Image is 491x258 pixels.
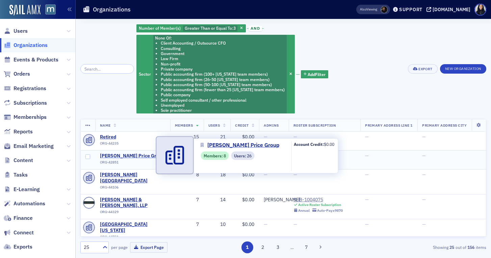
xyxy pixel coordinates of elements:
[208,134,226,140] div: 21
[365,172,369,178] span: —
[175,222,199,228] div: 7
[4,42,48,49] a: Organizations
[14,85,46,92] span: Registrations
[201,141,284,149] a: [PERSON_NAME] Price Group
[234,153,247,159] span: Users :
[45,4,56,15] img: SailAMX
[93,5,131,14] h1: Organizations
[100,172,165,184] span: Anne Arundel Community College
[301,241,312,253] button: 7
[100,222,165,233] a: [GEOGRAPHIC_DATA][US_STATE]
[448,244,456,250] strong: 25
[4,229,34,236] a: Connect
[100,210,165,216] div: ORG-44329
[161,98,285,103] li: Self employed consultant / other professional
[264,134,267,140] span: —
[9,5,41,16] img: SailAMX
[14,143,54,150] span: Email Marketing
[422,153,426,159] span: —
[427,7,473,12] button: [DOMAIN_NAME]
[247,26,264,31] button: and
[272,241,284,253] button: 3
[4,186,40,193] a: E-Learning
[100,235,165,241] div: ORG-44751
[14,157,33,164] span: Content
[433,6,470,12] div: [DOMAIN_NAME]
[100,197,165,209] a: [PERSON_NAME] & [PERSON_NAME], LLP
[161,51,285,56] li: Government
[14,70,30,78] span: Orders
[100,123,111,128] span: Name
[80,64,134,74] input: Search…
[4,200,45,207] a: Automations
[418,67,432,71] div: Export
[175,123,193,128] span: Members
[14,56,58,63] span: Events & Products
[440,64,486,74] button: New Organization
[14,113,47,121] span: Memberships
[14,200,45,207] span: Automations
[100,134,161,140] a: Retired
[4,27,28,35] a: Users
[14,99,47,107] span: Subscriptions
[365,197,369,203] span: —
[100,185,165,192] div: ORG-44106
[161,56,285,61] li: Law Firm
[264,197,300,203] a: [PERSON_NAME]
[14,171,28,179] span: Tasks
[161,46,285,51] li: Consulting
[298,203,341,207] div: Active Roster Subscription
[207,141,279,149] span: [PERSON_NAME] Price Group
[399,6,422,12] div: Support
[422,134,426,140] span: —
[264,123,279,128] span: Admins
[474,4,486,16] span: Profile
[185,25,233,31] span: Greater Than or Equal To :
[175,197,199,203] div: 7
[14,42,48,49] span: Organizations
[161,61,285,67] li: Non-profit
[298,208,310,213] div: Annual
[100,141,161,148] div: ORG-44235
[360,7,366,11] div: Also
[161,41,285,46] li: Client Accounting / Outsource CFO
[293,221,297,227] span: —
[293,197,343,203] a: SUB-1004075
[293,134,297,140] span: —
[208,197,226,203] div: 14
[139,25,181,31] span: Number of Member(s)
[155,35,172,41] span: None Of :
[130,242,167,253] button: Export Page
[4,99,47,107] a: Subscriptions
[4,113,47,121] a: Memberships
[208,172,226,178] div: 18
[241,241,253,253] button: 1
[242,172,254,178] span: $0.00
[100,222,165,233] span: Loyola University Maryland
[422,221,426,227] span: —
[231,151,254,160] div: Users: 26
[287,244,297,250] span: …
[100,197,165,209] span: Sarfino & Rhoades, LLP
[242,221,254,227] span: $0.00
[293,123,336,128] span: Roster Subscription
[233,25,236,31] span: 3
[14,214,33,222] span: Finance
[208,123,220,128] span: Users
[301,70,329,79] button: AddFilter
[422,172,426,178] span: —
[257,241,268,253] button: 2
[14,243,32,251] span: Exports
[4,85,46,92] a: Registrations
[4,171,28,179] a: Tasks
[139,71,151,77] span: Sector
[422,123,467,128] span: Primary Address City
[440,65,486,71] a: New Organization
[4,214,33,222] a: Finance
[317,208,343,213] div: Auto-Pay x9870
[161,77,285,82] li: Public accounting firm (26-50 [US_STATE] team members)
